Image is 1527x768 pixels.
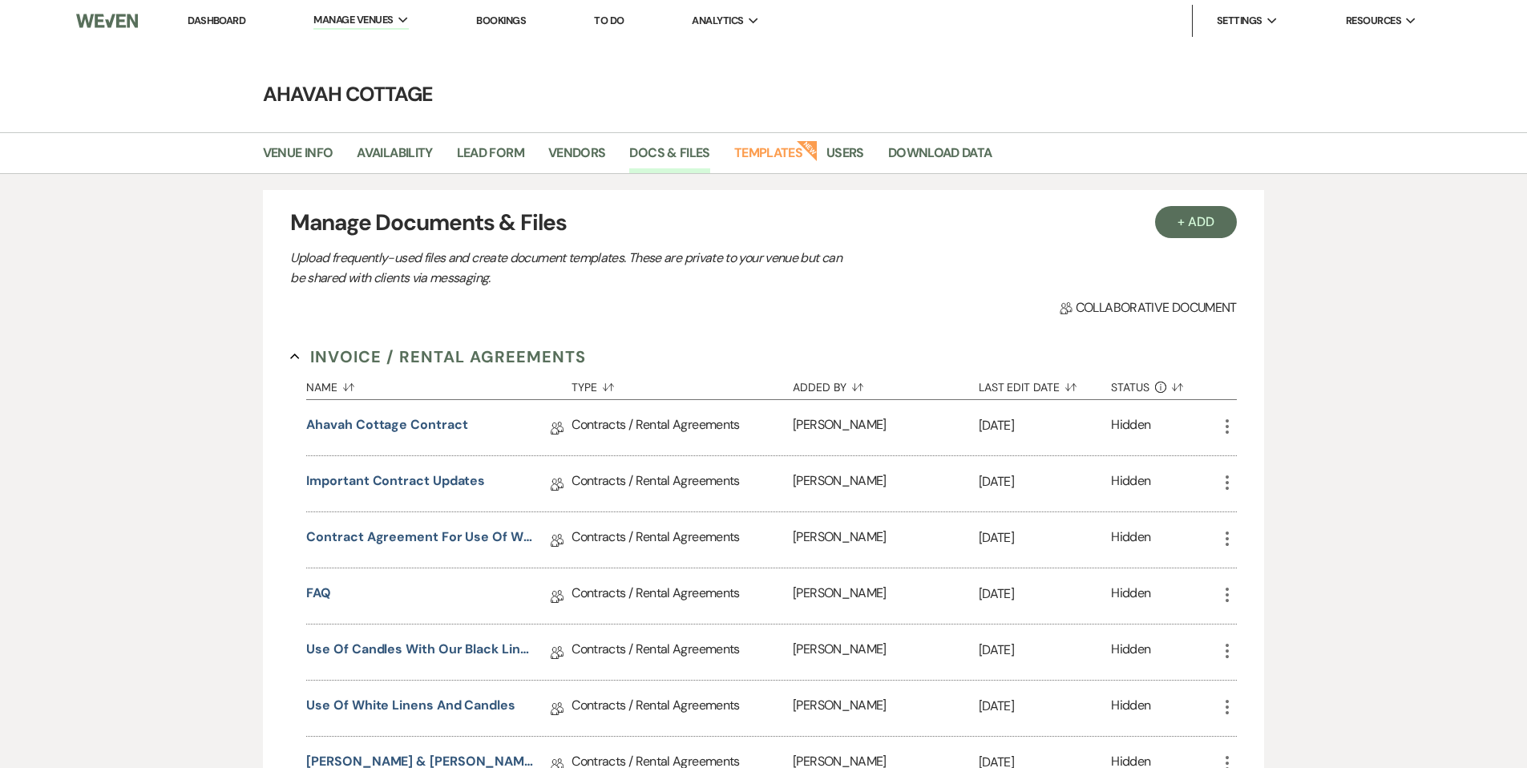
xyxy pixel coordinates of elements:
[979,369,1111,399] button: Last Edit Date
[793,400,979,455] div: [PERSON_NAME]
[306,471,485,496] a: Important Contract Updates
[263,143,333,173] a: Venue Info
[572,568,793,624] div: Contracts / Rental Agreements
[548,143,606,173] a: Vendors
[979,640,1111,661] p: [DATE]
[793,512,979,568] div: [PERSON_NAME]
[1060,298,1236,317] span: Collaborative document
[1111,584,1150,608] div: Hidden
[290,345,586,369] button: Invoice / Rental Agreements
[1155,206,1237,238] button: + Add
[734,143,802,173] a: Templates
[290,248,851,289] p: Upload frequently-used files and create document templates. These are private to your venue but c...
[188,14,245,27] a: Dashboard
[1111,527,1150,552] div: Hidden
[1111,471,1150,496] div: Hidden
[793,568,979,624] div: [PERSON_NAME]
[979,471,1111,492] p: [DATE]
[187,80,1341,108] h4: Ahavah Cottage
[572,512,793,568] div: Contracts / Rental Agreements
[572,456,793,511] div: Contracts / Rental Agreements
[979,584,1111,604] p: [DATE]
[572,369,793,399] button: Type
[979,415,1111,436] p: [DATE]
[1111,415,1150,440] div: Hidden
[306,415,467,440] a: Ahavah Cottage Contract
[888,143,992,173] a: Download Data
[313,12,393,28] span: Manage Venues
[572,625,793,680] div: Contracts / Rental Agreements
[1111,369,1217,399] button: Status
[1217,13,1262,29] span: Settings
[979,696,1111,717] p: [DATE]
[1111,696,1150,721] div: Hidden
[594,14,624,27] a: To Do
[692,13,743,29] span: Analytics
[476,14,526,27] a: Bookings
[572,681,793,736] div: Contracts / Rental Agreements
[76,4,137,38] img: Weven Logo
[306,527,535,552] a: Contract agreement for use of White linens and candles
[572,400,793,455] div: Contracts / Rental Agreements
[629,143,709,173] a: Docs & Files
[793,681,979,736] div: [PERSON_NAME]
[793,456,979,511] div: [PERSON_NAME]
[979,527,1111,548] p: [DATE]
[1111,640,1150,665] div: Hidden
[1111,382,1149,393] span: Status
[306,640,535,665] a: Use of Candles with our black linens
[1346,13,1401,29] span: Resources
[306,696,515,721] a: Use of white linens and candles
[826,143,864,173] a: Users
[793,625,979,680] div: [PERSON_NAME]
[457,143,524,173] a: Lead Form
[796,139,818,161] strong: New
[793,369,979,399] button: Added By
[357,143,432,173] a: Availability
[306,584,331,608] a: FAQ
[290,206,1236,240] h3: Manage Documents & Files
[306,369,572,399] button: Name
